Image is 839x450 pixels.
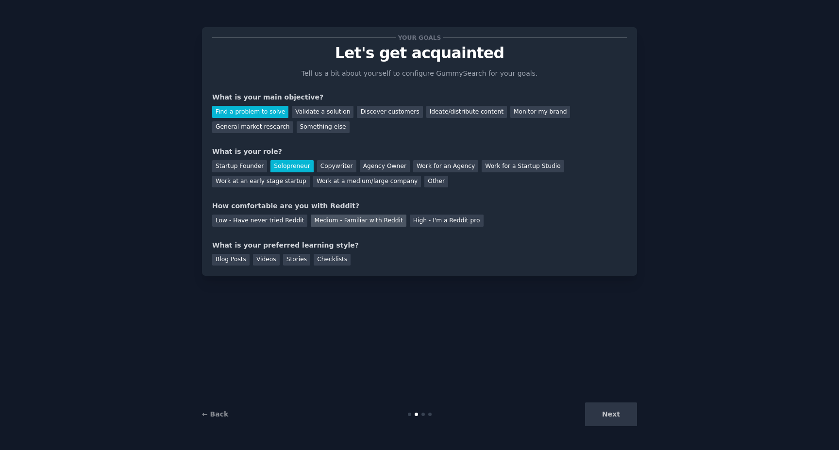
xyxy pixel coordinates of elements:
[212,201,627,211] div: How comfortable are you with Reddit?
[283,254,310,266] div: Stories
[212,106,288,118] div: Find a problem to solve
[424,176,448,188] div: Other
[360,160,410,172] div: Agency Owner
[212,45,627,62] p: Let's get acquainted
[314,254,351,266] div: Checklists
[317,160,356,172] div: Copywriter
[253,254,280,266] div: Videos
[297,121,350,133] div: Something else
[482,160,564,172] div: Work for a Startup Studio
[292,106,353,118] div: Validate a solution
[313,176,421,188] div: Work at a medium/large company
[396,33,443,43] span: Your goals
[311,215,406,227] div: Medium - Familiar with Reddit
[297,68,542,79] p: Tell us a bit about yourself to configure GummySearch for your goals.
[413,160,478,172] div: Work for an Agency
[212,160,267,172] div: Startup Founder
[212,254,250,266] div: Blog Posts
[212,215,307,227] div: Low - Have never tried Reddit
[212,121,293,133] div: General market research
[270,160,313,172] div: Solopreneur
[212,176,310,188] div: Work at an early stage startup
[202,410,228,418] a: ← Back
[212,147,627,157] div: What is your role?
[426,106,507,118] div: Ideate/distribute content
[212,92,627,102] div: What is your main objective?
[357,106,422,118] div: Discover customers
[212,240,627,250] div: What is your preferred learning style?
[410,215,484,227] div: High - I'm a Reddit pro
[510,106,570,118] div: Monitor my brand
